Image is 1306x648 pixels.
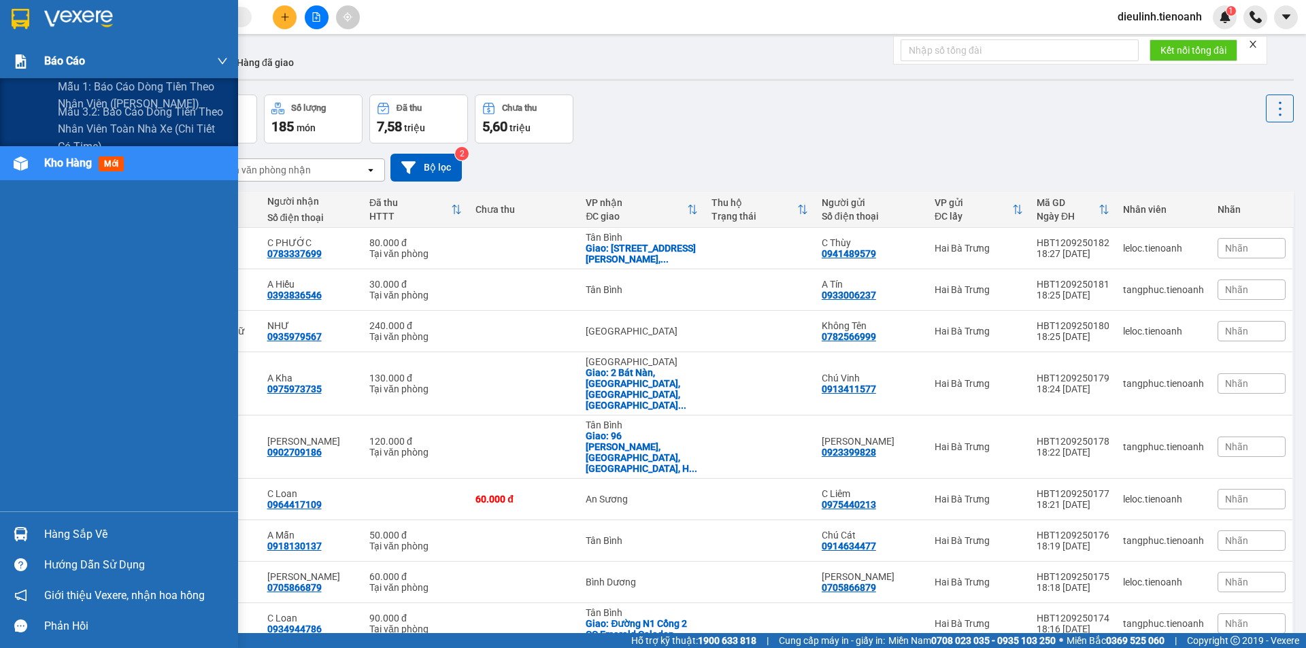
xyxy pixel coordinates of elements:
button: plus [273,5,297,29]
div: A Tín [822,279,921,290]
div: C Liêm [822,488,921,499]
div: Tại văn phòng [369,447,462,458]
div: 80.000 đ [369,237,462,248]
span: message [14,619,27,632]
span: Nhãn [1225,577,1248,587]
div: Hoàng Anh [822,436,921,447]
div: HBT1209250180 [1037,320,1109,331]
div: Hai Bà Trưng [935,494,1023,505]
div: HBT1209250182 [1037,237,1109,248]
img: solution-icon [14,54,28,69]
div: Hai Bà Trưng [935,378,1023,389]
strong: 1900 633 818 [698,635,756,646]
span: dieulinh.tienoanh [1107,8,1213,25]
span: triệu [509,122,531,133]
div: 0393836546 [267,290,322,301]
div: Hai Bà Trưng [935,326,1023,337]
span: ... [689,463,697,474]
div: Chú Cát [822,530,921,541]
span: question-circle [14,558,27,571]
span: | [767,633,769,648]
div: Tân Bình [586,607,697,618]
div: C Thùy [822,237,921,248]
span: 5,60 [482,118,507,135]
sup: 1 [1226,6,1236,16]
div: Tại văn phòng [369,624,462,634]
div: HBT1209250175 [1037,571,1109,582]
span: Mẫu 3.2: Báo cáo dòng tiền theo nhân viên toàn nhà xe (Chi Tiết Có Time) [58,103,228,154]
div: Số điện thoại [822,211,921,222]
div: HBT1209250176 [1037,530,1109,541]
div: Không Tên [822,320,921,331]
span: Miền Bắc [1067,633,1165,648]
span: Nhãn [1225,326,1248,337]
div: NHƯ [267,320,356,331]
div: 18:22 [DATE] [1037,447,1109,458]
div: ĐC giao [586,211,686,222]
span: plus [280,12,290,22]
div: 0933006237 [822,290,876,301]
div: Nhãn [1218,204,1286,215]
span: 185 [271,118,294,135]
span: triệu [404,122,425,133]
button: Bộ lọc [390,154,462,182]
span: | [1175,633,1177,648]
span: ⚪️ [1059,638,1063,643]
div: 0941489579 [822,248,876,259]
div: Đã thu [397,103,422,113]
div: 18:25 [DATE] [1037,290,1109,301]
div: 120.000 đ [369,436,462,447]
div: Tại văn phòng [369,383,462,394]
div: Hai Bà Trưng [935,243,1023,254]
div: 18:18 [DATE] [1037,582,1109,593]
div: HBT1209250178 [1037,436,1109,447]
div: 18:27 [DATE] [1037,248,1109,259]
div: tangphuc.tienoanh [1123,284,1204,295]
button: aim [336,5,360,29]
img: icon-new-feature [1219,11,1231,23]
div: Tại văn phòng [369,331,462,342]
div: 18:25 [DATE] [1037,331,1109,342]
div: 60.000 đ [369,571,462,582]
span: Nhãn [1225,378,1248,389]
div: Tân Bình [586,420,697,430]
div: Hai Bà Trưng [935,535,1023,546]
button: Số lượng185món [264,95,363,143]
button: Đã thu7,58 triệu [369,95,468,143]
div: 0705866879 [822,582,876,593]
div: 240.000 đ [369,320,462,331]
div: Hai Bà Trưng [935,441,1023,452]
div: A Kha [267,373,356,383]
div: HBT1209250179 [1037,373,1109,383]
div: 0705866879 [267,582,322,593]
div: An Sương [586,494,697,505]
div: 18:16 [DATE] [1037,624,1109,634]
div: C Loan [267,613,356,624]
div: C Loan [267,488,356,499]
div: Giao: 86/3 Lê Lai, Phường 12, Tân Bình, Hồ Chí Minh [586,243,697,265]
th: Toggle SortBy [928,192,1030,228]
div: C PHƯỚC [267,237,356,248]
div: Chú Vinh [822,373,921,383]
th: Toggle SortBy [705,192,815,228]
div: VP gửi [935,197,1012,208]
sup: 2 [455,147,469,160]
div: HBT1209250181 [1037,279,1109,290]
span: Kết nối tổng đài [1160,43,1226,58]
div: Giao: 96 Trần Đại Nghĩa, Tân Tạo A, Bình Tân, Hồ Chí Minh [586,430,697,474]
div: Bình Dương [586,577,697,587]
button: Kết nối tổng đài [1150,39,1237,61]
span: ... [678,400,686,411]
img: logo-vxr [12,9,29,29]
div: 0934944786 [267,624,322,634]
div: 0914634477 [822,541,876,551]
span: close [1248,39,1258,49]
span: Miền Nam [888,633,1056,648]
div: Hana Trần [267,436,356,447]
div: leloc.tienoanh [1123,494,1204,505]
div: 18:24 [DATE] [1037,383,1109,394]
div: 18:19 [DATE] [1037,541,1109,551]
div: VP nhận [586,197,686,208]
div: Hai Bà Trưng [935,284,1023,295]
div: [GEOGRAPHIC_DATA] [586,356,697,367]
